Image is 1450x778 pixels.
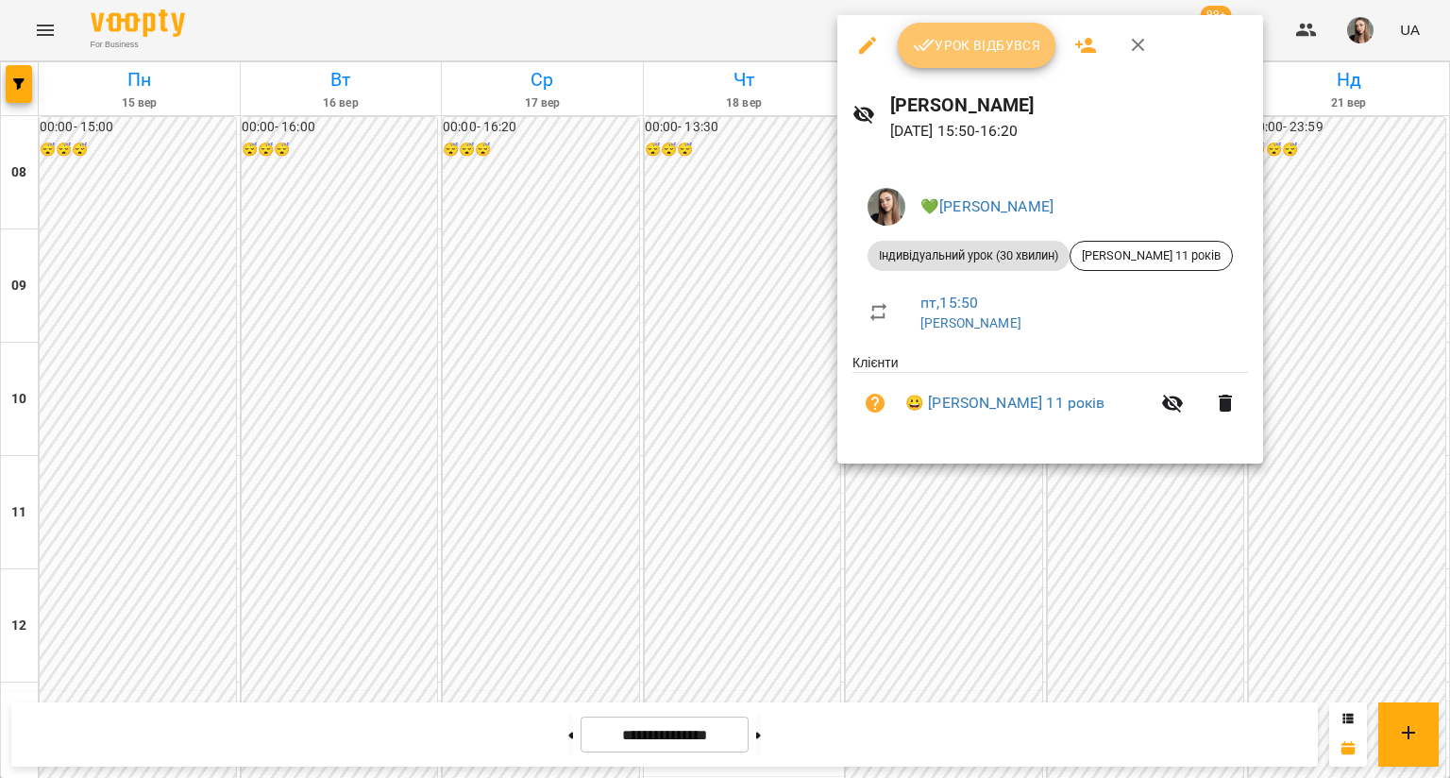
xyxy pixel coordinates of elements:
[920,197,1054,215] a: 💚[PERSON_NAME]
[920,294,978,312] a: пт , 15:50
[898,23,1056,68] button: Урок відбувся
[905,392,1105,414] a: 😀 [PERSON_NAME] 11 років
[890,91,1248,120] h6: [PERSON_NAME]
[1070,241,1233,271] div: [PERSON_NAME] 11 років
[890,120,1248,143] p: [DATE] 15:50 - 16:20
[920,315,1021,330] a: [PERSON_NAME]
[852,353,1248,441] ul: Клієнти
[913,34,1041,57] span: Урок відбувся
[852,381,898,426] button: Візит ще не сплачено. Додати оплату?
[1071,247,1232,264] span: [PERSON_NAME] 11 років
[868,247,1070,264] span: Індивідуальний урок (30 хвилин)
[868,188,905,226] img: 6616469b542043e9b9ce361bc48015fd.jpeg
